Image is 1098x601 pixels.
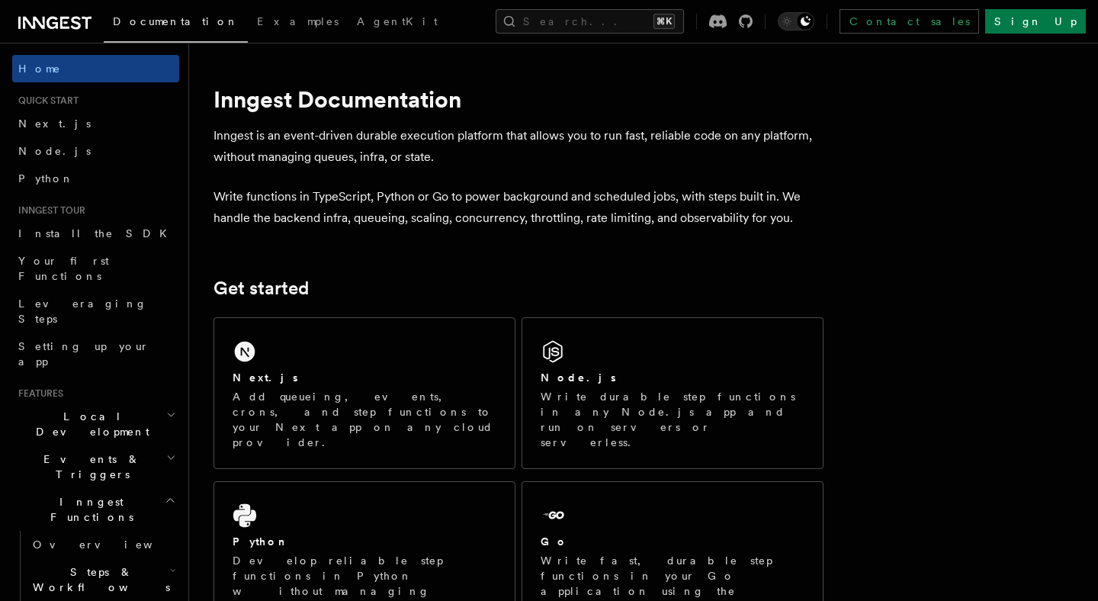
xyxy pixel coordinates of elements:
a: Your first Functions [12,247,179,290]
button: Local Development [12,403,179,445]
a: Node.js [12,137,179,165]
span: Python [18,172,74,185]
a: Contact sales [840,9,979,34]
span: Setting up your app [18,340,149,368]
button: Search...⌘K [496,9,684,34]
span: Overview [33,538,190,551]
p: Write durable step functions in any Node.js app and run on servers or serverless. [541,389,804,450]
a: Home [12,55,179,82]
span: AgentKit [357,15,438,27]
a: Sign Up [985,9,1086,34]
a: Next.jsAdd queueing, events, crons, and step functions to your Next app on any cloud provider. [213,317,515,469]
span: Examples [257,15,339,27]
a: Examples [248,5,348,41]
span: Features [12,387,63,400]
span: Local Development [12,409,166,439]
button: Toggle dark mode [778,12,814,31]
a: Documentation [104,5,248,43]
span: Inngest tour [12,204,85,217]
a: Overview [27,531,179,558]
span: Home [18,61,61,76]
button: Inngest Functions [12,488,179,531]
span: Next.js [18,117,91,130]
a: Next.js [12,110,179,137]
a: Install the SDK [12,220,179,247]
h2: Next.js [233,370,298,385]
h2: Python [233,534,289,549]
p: Add queueing, events, crons, and step functions to your Next app on any cloud provider. [233,389,496,450]
span: Leveraging Steps [18,297,147,325]
h1: Inngest Documentation [213,85,823,113]
a: Python [12,165,179,192]
a: Node.jsWrite durable step functions in any Node.js app and run on servers or serverless. [522,317,823,469]
span: Quick start [12,95,79,107]
span: Install the SDK [18,227,176,239]
span: Steps & Workflows [27,564,170,595]
span: Your first Functions [18,255,109,282]
span: Node.js [18,145,91,157]
span: Documentation [113,15,239,27]
p: Inngest is an event-driven durable execution platform that allows you to run fast, reliable code ... [213,125,823,168]
button: Steps & Workflows [27,558,179,601]
kbd: ⌘K [653,14,675,29]
a: Setting up your app [12,333,179,375]
a: Get started [213,278,309,299]
span: Events & Triggers [12,452,166,482]
button: Events & Triggers [12,445,179,488]
p: Write functions in TypeScript, Python or Go to power background and scheduled jobs, with steps bu... [213,186,823,229]
a: AgentKit [348,5,447,41]
span: Inngest Functions [12,494,165,525]
h2: Node.js [541,370,616,385]
a: Leveraging Steps [12,290,179,333]
h2: Go [541,534,568,549]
